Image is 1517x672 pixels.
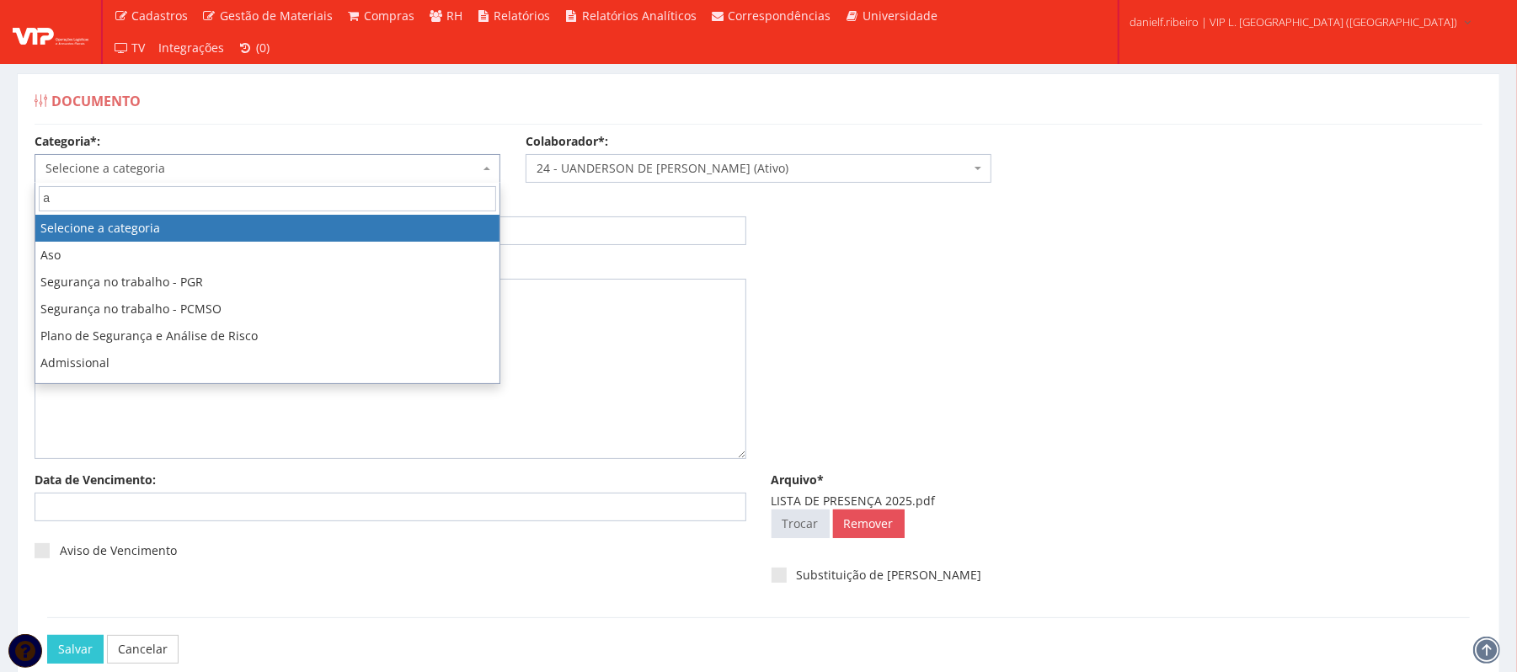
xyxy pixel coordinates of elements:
[232,32,277,64] a: (0)
[45,160,479,177] span: Selecione a categoria
[446,8,462,24] span: RH
[47,635,104,664] input: Salvar
[729,8,831,24] span: Correspondências
[220,8,333,24] span: Gestão de Materiais
[35,349,499,376] li: Admissional
[537,160,970,177] span: 24 - UANDERSON DE JESUS PAIXÃO (Ativo)
[35,323,499,349] li: Plano de Segurança e Análise de Risco
[526,133,608,150] label: Colaborador*:
[35,472,156,488] label: Data de Vencimento:
[35,133,100,150] label: Categoria*:
[13,19,88,45] img: logo
[107,635,179,664] a: Cancelar
[833,509,905,538] a: Remover
[772,472,825,488] label: Arquivo*
[51,92,141,110] span: Documento
[35,296,499,323] li: Segurança no trabalho - PCMSO
[35,215,499,242] li: Selecione a categoria
[35,376,499,403] li: Folha de ponto
[35,154,500,183] span: Selecione a categoria
[35,242,499,269] li: Aso
[132,40,146,56] span: TV
[35,542,177,559] label: Aviso de Vencimento
[494,8,551,24] span: Relatórios
[582,8,697,24] span: Relatórios Analíticos
[35,269,499,296] li: Segurança no trabalho - PGR
[132,8,189,24] span: Cadastros
[159,40,225,56] span: Integrações
[526,154,991,183] span: 24 - UANDERSON DE JESUS PAIXÃO (Ativo)
[1130,13,1457,30] span: danielf.ribeiro | VIP L. [GEOGRAPHIC_DATA] ([GEOGRAPHIC_DATA])
[772,493,1483,509] div: LISTA DE PRESENÇA 2025.pdf
[256,40,270,56] span: (0)
[772,567,982,584] label: Substituição de [PERSON_NAME]
[152,32,232,64] a: Integrações
[863,8,937,24] span: Universidade
[365,8,415,24] span: Compras
[107,32,152,64] a: TV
